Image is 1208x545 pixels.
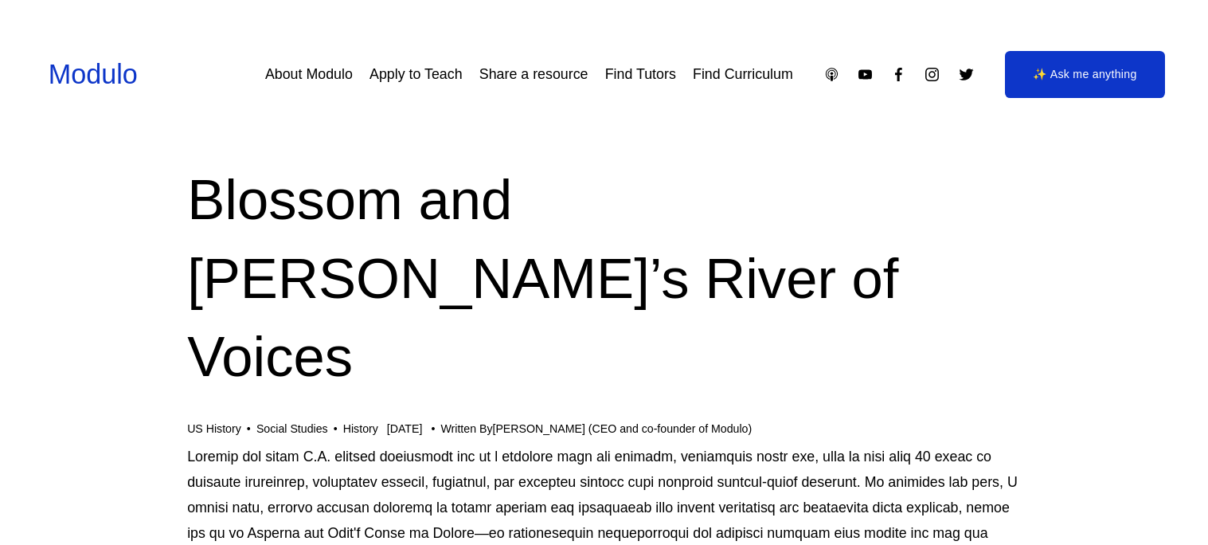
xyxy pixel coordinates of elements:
a: YouTube [857,66,874,83]
a: [PERSON_NAME] (CEO and co-founder of Modulo) [492,422,752,435]
a: ✨ Ask me anything [1005,51,1166,99]
a: US History [187,422,241,435]
a: Share a resource [479,61,588,89]
a: Twitter [958,66,975,83]
div: Written By [440,422,752,436]
a: Find Curriculum [693,61,793,89]
a: About Modulo [265,61,353,89]
a: Find Tutors [605,61,676,89]
span: [DATE] [387,422,423,435]
a: Apple Podcasts [823,66,840,83]
a: Apply to Teach [369,61,463,89]
a: Modulo [49,59,138,89]
h1: Blossom and [PERSON_NAME]’s River of Voices [187,161,1021,398]
a: History [343,422,378,435]
a: Instagram [924,66,940,83]
a: Social Studies [256,422,328,435]
a: Facebook [890,66,907,83]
